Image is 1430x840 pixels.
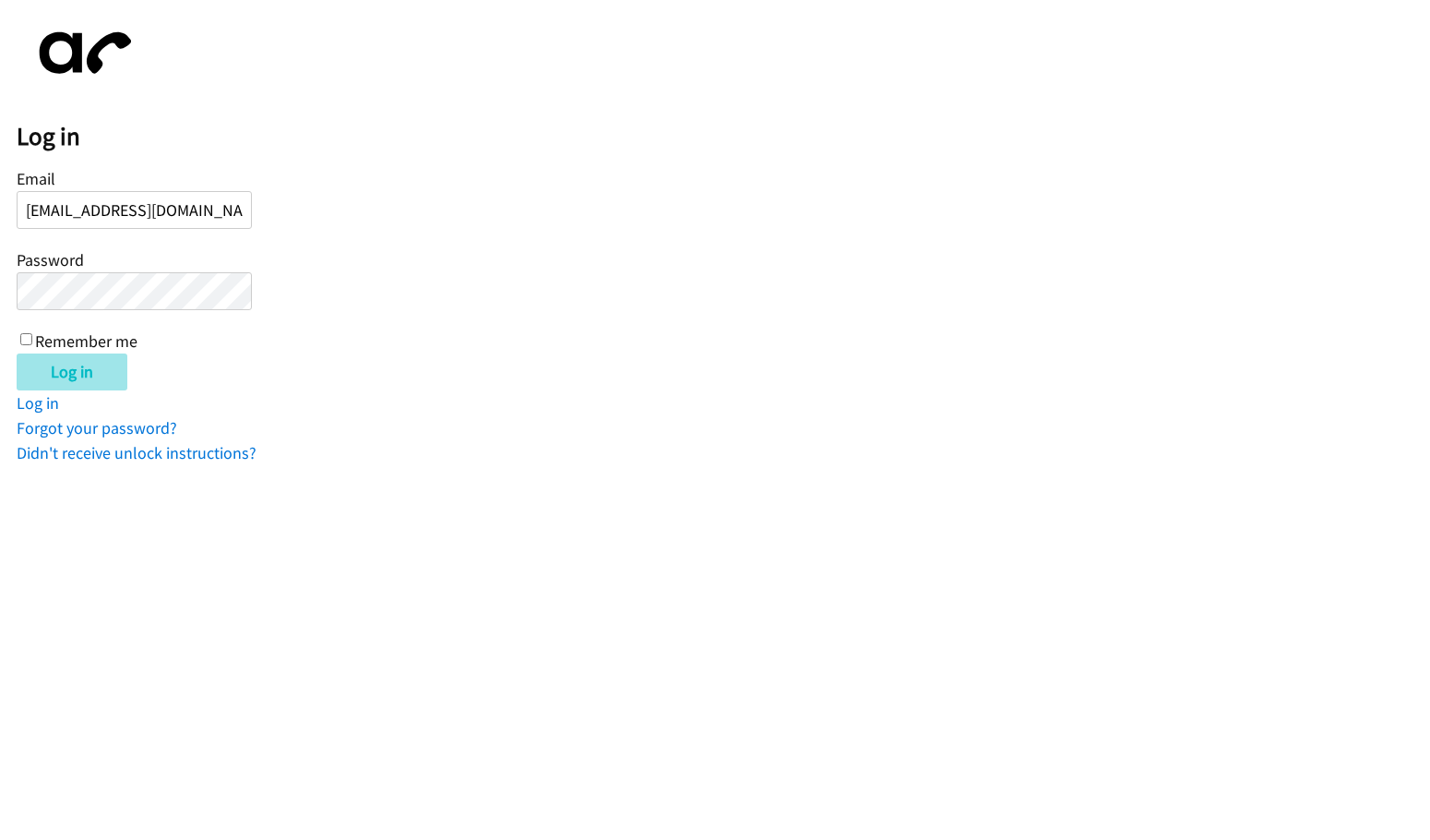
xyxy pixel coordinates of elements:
[17,121,1430,152] h2: Log in
[35,330,137,352] label: Remember me
[17,249,84,270] label: Password
[17,442,256,463] a: Didn't receive unlock instructions?
[17,354,127,390] input: Log in
[17,168,55,189] label: Email
[17,392,59,414] a: Log in
[17,17,146,90] img: aphone-8a226864a2ddd6a5e75d1ebefc011f4aa8f32683c2d82f3fb0802fe031f96514.svg
[17,417,177,438] a: Forgot your password?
